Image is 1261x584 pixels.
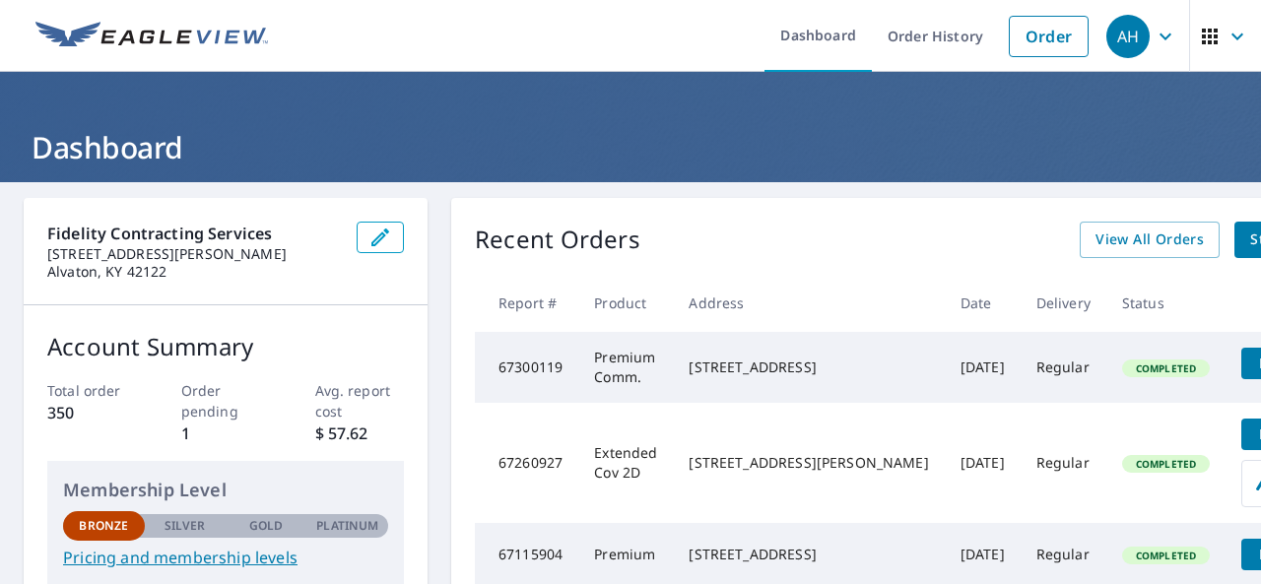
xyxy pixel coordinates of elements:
[315,422,405,445] p: $ 57.62
[316,517,378,535] p: Platinum
[1124,457,1208,471] span: Completed
[1021,274,1106,332] th: Delivery
[47,222,341,245] p: Fidelity Contracting Services
[1124,549,1208,562] span: Completed
[1021,332,1106,403] td: Regular
[165,517,206,535] p: Silver
[1106,274,1226,332] th: Status
[315,380,405,422] p: Avg. report cost
[475,274,578,332] th: Report #
[1021,403,1106,523] td: Regular
[673,274,944,332] th: Address
[945,274,1021,332] th: Date
[945,403,1021,523] td: [DATE]
[689,453,928,473] div: [STREET_ADDRESS][PERSON_NAME]
[181,380,271,422] p: Order pending
[47,245,341,263] p: [STREET_ADDRESS][PERSON_NAME]
[35,22,268,51] img: EV Logo
[1080,222,1220,258] a: View All Orders
[24,127,1237,167] h1: Dashboard
[1009,16,1089,57] a: Order
[1124,361,1208,375] span: Completed
[945,332,1021,403] td: [DATE]
[181,422,271,445] p: 1
[578,332,673,403] td: Premium Comm.
[47,401,137,424] p: 350
[63,477,388,503] p: Membership Level
[1095,227,1204,252] span: View All Orders
[689,545,928,564] div: [STREET_ADDRESS]
[63,546,388,569] a: Pricing and membership levels
[578,403,673,523] td: Extended Cov 2D
[79,517,128,535] p: Bronze
[47,380,137,401] p: Total order
[475,403,578,523] td: 67260927
[578,274,673,332] th: Product
[475,332,578,403] td: 67300119
[47,329,404,364] p: Account Summary
[689,357,928,377] div: [STREET_ADDRESS]
[47,263,341,281] p: Alvaton, KY 42122
[475,222,640,258] p: Recent Orders
[249,517,283,535] p: Gold
[1106,15,1150,58] div: AH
